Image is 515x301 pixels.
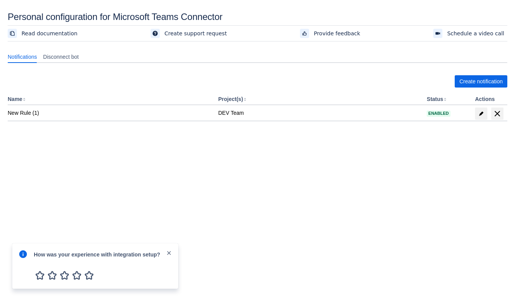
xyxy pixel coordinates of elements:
span: Disconnect bot [43,53,79,61]
span: Enabled [427,111,450,116]
span: feedback [301,30,308,36]
span: Schedule a video call [447,30,504,37]
span: Create notification [459,75,503,88]
a: Schedule a video call [433,29,507,38]
span: 5 [83,269,95,281]
button: Project(s) [218,96,243,102]
span: support [152,30,158,36]
span: 3 [58,269,71,281]
span: Create support request [164,30,227,37]
div: New Rule (1) [8,109,212,117]
span: info [18,250,28,259]
span: 4 [71,269,83,281]
span: Notifications [8,53,37,61]
span: videoCall [435,30,441,36]
span: Provide feedback [314,30,360,37]
span: close [166,250,172,256]
span: 1 [34,269,46,281]
span: delete [493,109,502,118]
button: Name [8,96,22,102]
a: Create support request [151,29,230,38]
button: Create notification [455,75,507,88]
div: DEV Team [218,109,421,117]
span: documentation [9,30,15,36]
button: Status [427,96,443,102]
th: Actions [472,94,507,105]
div: How was your experience with integration setup? [34,250,166,258]
a: Provide feedback [300,29,363,38]
div: Personal configuration for Microsoft Teams Connector [8,12,507,22]
span: Read documentation [22,30,78,37]
a: Read documentation [8,29,81,38]
span: 2 [46,269,58,281]
span: edit [478,111,484,117]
